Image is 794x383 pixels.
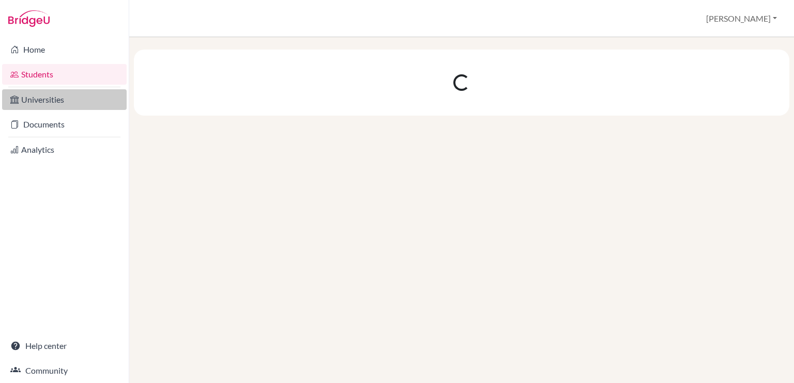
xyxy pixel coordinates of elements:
[2,336,127,356] a: Help center
[2,139,127,160] a: Analytics
[2,64,127,85] a: Students
[701,9,782,28] button: [PERSON_NAME]
[2,114,127,135] a: Documents
[2,89,127,110] a: Universities
[8,10,50,27] img: Bridge-U
[2,39,127,60] a: Home
[2,360,127,381] a: Community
